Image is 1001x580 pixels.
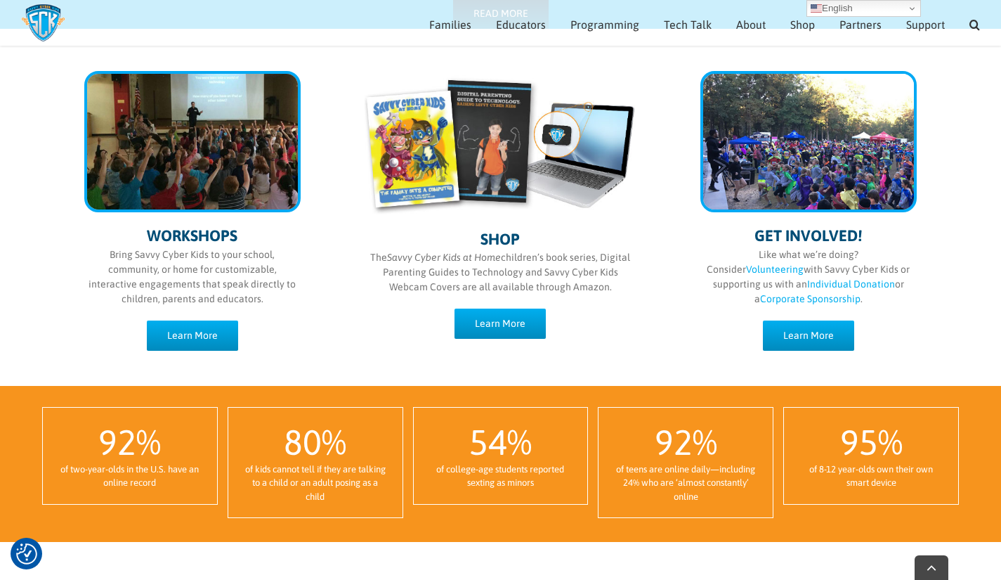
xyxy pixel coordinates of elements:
span: % [136,422,161,463]
span: Tech Talk [664,19,712,30]
img: Savvy Cyber Kids Logo [21,4,65,42]
p: The children’s book series, Digital Parenting Guides to Technology and Savvy Cyber Kids Webcam Co... [365,250,637,295]
img: get-involved-sm [703,74,914,210]
img: en [811,3,822,14]
span: WORKSHOPS [147,226,237,245]
span: About [736,19,766,30]
span: % [878,422,903,463]
a: Volunteering [746,264,804,275]
span: Learn More [167,330,218,342]
div: of two-year-olds in the U.S. have an online record [57,463,203,490]
div: of college-age students reported sexting as minors [428,463,574,490]
p: Like what we’re doing? Consider with Savvy Cyber Kids or supporting us with an or a . [700,247,917,307]
span: 95 [840,422,878,463]
div: of 8-12 year-olds own their own smart device [798,463,944,490]
div: of kids cannot tell if they are talking to a child or an adult posing as a child [242,463,388,504]
div: of teens are online daily—including 24% who are ‘almost constantly’ online [613,463,759,504]
img: programming-sm [87,74,298,210]
span: % [693,422,717,463]
span: 92 [98,422,136,463]
span: 54 [469,422,507,463]
span: Programming [570,19,639,30]
i: Savvy Cyber Kids at Home [387,252,501,263]
span: Educators [496,19,546,30]
a: Corporate Sponsorship [760,293,861,304]
span: Support [906,19,945,30]
a: Individual Donation [807,278,895,290]
span: % [507,422,532,463]
span: Learn More [783,330,834,342]
a: Learn More [763,321,854,351]
p: Bring Savvy Cyber Kids to your school, community, or home for customizable, interactive engagemen... [84,247,301,307]
span: Families [429,19,471,30]
span: 92 [655,422,693,463]
span: Learn More [475,318,525,330]
span: Shop [790,19,815,30]
button: Consent Preferences [16,543,37,565]
span: SHOP [480,230,520,248]
span: 80 [284,422,322,463]
span: % [322,422,346,463]
span: Partners [839,19,882,30]
a: Learn More [454,309,546,339]
a: Learn More [147,321,238,351]
img: Revisit consent button [16,543,37,565]
span: GET INVOLVED! [754,226,862,245]
img: shop-sm [365,75,637,216]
